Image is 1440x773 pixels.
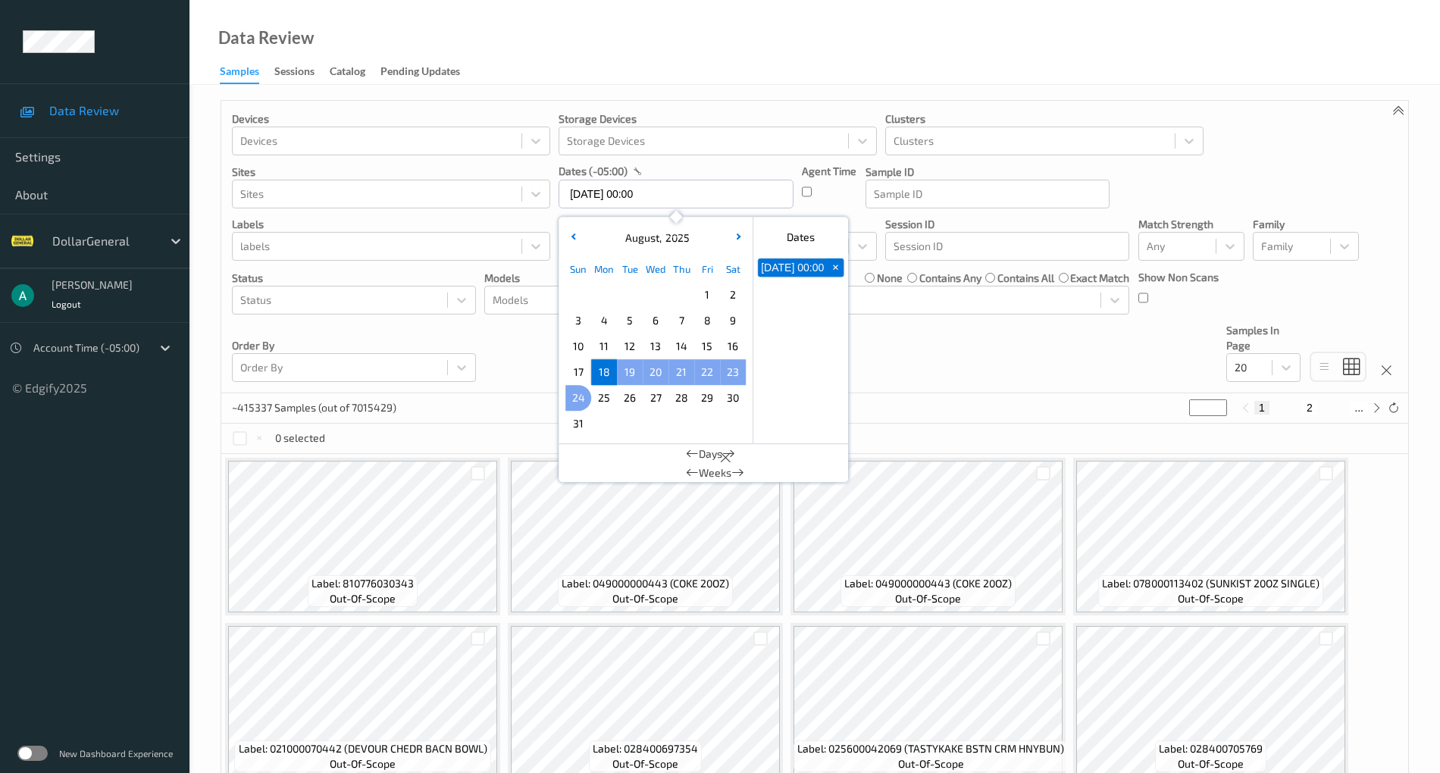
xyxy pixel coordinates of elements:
[895,591,961,606] span: out-of-scope
[591,256,617,282] div: Mon
[330,64,365,83] div: Catalog
[694,308,720,333] div: Choose Friday August 08 of 2025
[591,411,617,437] div: Choose Monday September 01 of 2025
[643,385,668,411] div: Choose Wednesday August 27 of 2025
[885,111,1204,127] p: Clusters
[568,413,589,434] span: 31
[1302,401,1317,415] button: 2
[591,282,617,308] div: Choose Monday July 28 of 2025
[753,223,848,252] div: Dates
[565,333,591,359] div: Choose Sunday August 10 of 2025
[232,217,550,232] p: labels
[559,111,877,127] p: Storage Devices
[645,336,666,357] span: 13
[617,282,643,308] div: Choose Tuesday July 29 of 2025
[720,282,746,308] div: Choose Saturday August 02 of 2025
[593,387,615,408] span: 25
[1226,323,1301,353] p: Samples In Page
[722,284,743,305] span: 2
[232,164,550,180] p: Sites
[720,308,746,333] div: Choose Saturday August 09 of 2025
[1350,401,1368,415] button: ...
[866,164,1110,180] p: Sample ID
[877,271,903,286] label: none
[671,361,692,383] span: 21
[565,411,591,437] div: Choose Sunday August 31 of 2025
[797,741,1064,756] span: Label: 025600042069 (TASTYKAKE BSTN CRM HNYBUN)
[1102,576,1319,591] span: Label: 078000113402 (SUNKIST 20OZ SINGLE)
[671,310,692,331] span: 7
[568,310,589,331] span: 3
[885,217,1129,232] p: Session ID
[220,61,274,84] a: Samples
[568,336,589,357] span: 10
[699,465,731,480] span: Weeks
[619,361,640,383] span: 19
[621,231,659,244] span: August
[802,164,856,179] p: Agent Time
[671,336,692,357] span: 14
[643,282,668,308] div: Choose Wednesday July 30 of 2025
[619,387,640,408] span: 26
[1070,271,1129,286] label: exact match
[671,387,692,408] span: 28
[591,385,617,411] div: Choose Monday August 25 of 2025
[643,333,668,359] div: Choose Wednesday August 13 of 2025
[643,256,668,282] div: Wed
[565,282,591,308] div: Choose Sunday July 27 of 2025
[1138,270,1219,285] p: Show Non Scans
[668,256,694,282] div: Thu
[565,308,591,333] div: Choose Sunday August 03 of 2025
[232,111,550,127] p: Devices
[645,310,666,331] span: 6
[694,282,720,308] div: Choose Friday August 01 of 2025
[218,30,314,45] div: Data Review
[997,271,1054,286] label: contains all
[593,361,615,383] span: 18
[668,282,694,308] div: Choose Thursday July 31 of 2025
[562,576,729,591] span: Label: 049000000443 (COKE 20OZ)
[275,430,325,446] p: 0 selected
[565,359,591,385] div: Choose Sunday August 17 of 2025
[617,256,643,282] div: Tue
[568,387,589,408] span: 24
[1178,591,1244,606] span: out-of-scope
[694,256,720,282] div: Fri
[668,333,694,359] div: Choose Thursday August 14 of 2025
[720,411,746,437] div: Choose Saturday September 06 of 2025
[722,361,743,383] span: 23
[591,333,617,359] div: Choose Monday August 11 of 2025
[380,61,475,83] a: Pending Updates
[1253,217,1359,232] p: Family
[311,576,414,591] span: Label: 810776030343
[722,310,743,331] span: 9
[662,231,690,244] span: 2025
[565,385,591,411] div: Choose Sunday August 24 of 2025
[699,446,722,462] span: Days
[617,333,643,359] div: Choose Tuesday August 12 of 2025
[274,64,315,83] div: Sessions
[1138,217,1244,232] p: Match Strength
[232,271,476,286] p: Status
[232,338,476,353] p: Order By
[697,361,718,383] span: 22
[668,308,694,333] div: Choose Thursday August 07 of 2025
[668,411,694,437] div: Choose Thursday September 04 of 2025
[612,591,678,606] span: out-of-scope
[844,576,1012,591] span: Label: 049000000443 (COKE 20OZ)
[380,64,460,83] div: Pending Updates
[274,61,330,83] a: Sessions
[720,359,746,385] div: Choose Saturday August 23 of 2025
[484,271,803,286] p: Models
[617,385,643,411] div: Choose Tuesday August 26 of 2025
[643,308,668,333] div: Choose Wednesday August 06 of 2025
[330,591,396,606] span: out-of-scope
[1254,401,1269,415] button: 1
[694,333,720,359] div: Choose Friday August 15 of 2025
[694,359,720,385] div: Choose Friday August 22 of 2025
[697,387,718,408] span: 29
[619,336,640,357] span: 12
[1178,756,1244,771] span: out-of-scope
[617,359,643,385] div: Choose Tuesday August 19 of 2025
[828,260,844,276] span: +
